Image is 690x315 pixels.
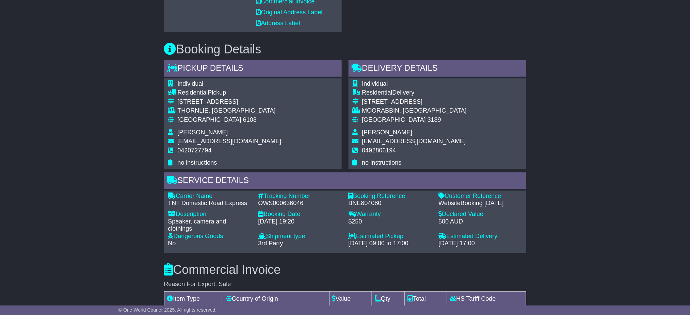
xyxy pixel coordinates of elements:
a: Original Address Label [256,9,323,16]
div: [DATE] 19:20 [258,218,342,226]
div: 500 AUD [439,218,522,226]
div: MOORABBIN, [GEOGRAPHIC_DATA] [362,107,467,115]
span: no instructions [178,160,217,166]
span: 3189 [428,117,441,123]
div: Pickup Details [164,60,342,79]
div: Booking Reference [349,193,432,200]
span: 3rd Party [258,240,283,247]
div: $250 [349,218,432,226]
td: Value [329,292,372,307]
td: Country of Origin [223,292,330,307]
div: Description [168,211,252,218]
span: No [168,240,176,247]
div: [STREET_ADDRESS] [362,99,467,106]
div: WebsiteBooking [DATE] [439,200,522,208]
a: Address Label [256,20,300,27]
div: Estimated Pickup [349,233,432,241]
div: Pickup [178,89,282,97]
div: Warranty [349,211,432,218]
span: © One World Courier 2025. All rights reserved. [118,307,217,313]
span: Residential [362,89,392,96]
span: 6108 [243,117,257,123]
td: Qty [372,292,405,307]
span: [GEOGRAPHIC_DATA] [178,117,241,123]
div: Shipment type [258,233,342,241]
span: [PERSON_NAME] [362,129,413,136]
div: Customer Reference [439,193,522,200]
div: Carrier Name [168,193,252,200]
span: [EMAIL_ADDRESS][DOMAIN_NAME] [178,138,282,145]
span: [GEOGRAPHIC_DATA] [362,117,426,123]
div: THORNLIE, [GEOGRAPHIC_DATA] [178,107,282,115]
h3: Commercial Invoice [164,263,526,277]
div: Service Details [164,172,526,191]
span: no instructions [362,160,402,166]
div: Booking Date [258,211,342,218]
div: Estimated Delivery [439,233,522,241]
div: [DATE] 09:00 to 17:00 [349,240,432,248]
span: Individual [178,81,204,87]
div: Tracking Number [258,193,342,200]
div: TNT Domestic Road Express [168,200,252,208]
span: [EMAIL_ADDRESS][DOMAIN_NAME] [362,138,466,145]
td: HS Tariff Code [447,292,526,307]
div: Delivery [362,89,467,97]
h3: Booking Details [164,43,526,56]
div: OWS000636046 [258,200,342,208]
span: Individual [362,81,388,87]
td: Total [405,292,447,307]
div: Delivery Details [349,60,526,79]
div: BNE804080 [349,200,432,208]
span: 0420727794 [178,147,212,154]
div: Declared Value [439,211,522,218]
div: Dangerous Goods [168,233,252,241]
span: [PERSON_NAME] [178,129,228,136]
span: Residential [178,89,208,96]
div: Speaker, camera and clothings [168,218,252,233]
div: Reason For Export: Sale [164,281,526,288]
span: 0492806194 [362,147,396,154]
td: Item Type [164,292,223,307]
div: [STREET_ADDRESS] [178,99,282,106]
div: [DATE] 17:00 [439,240,522,248]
